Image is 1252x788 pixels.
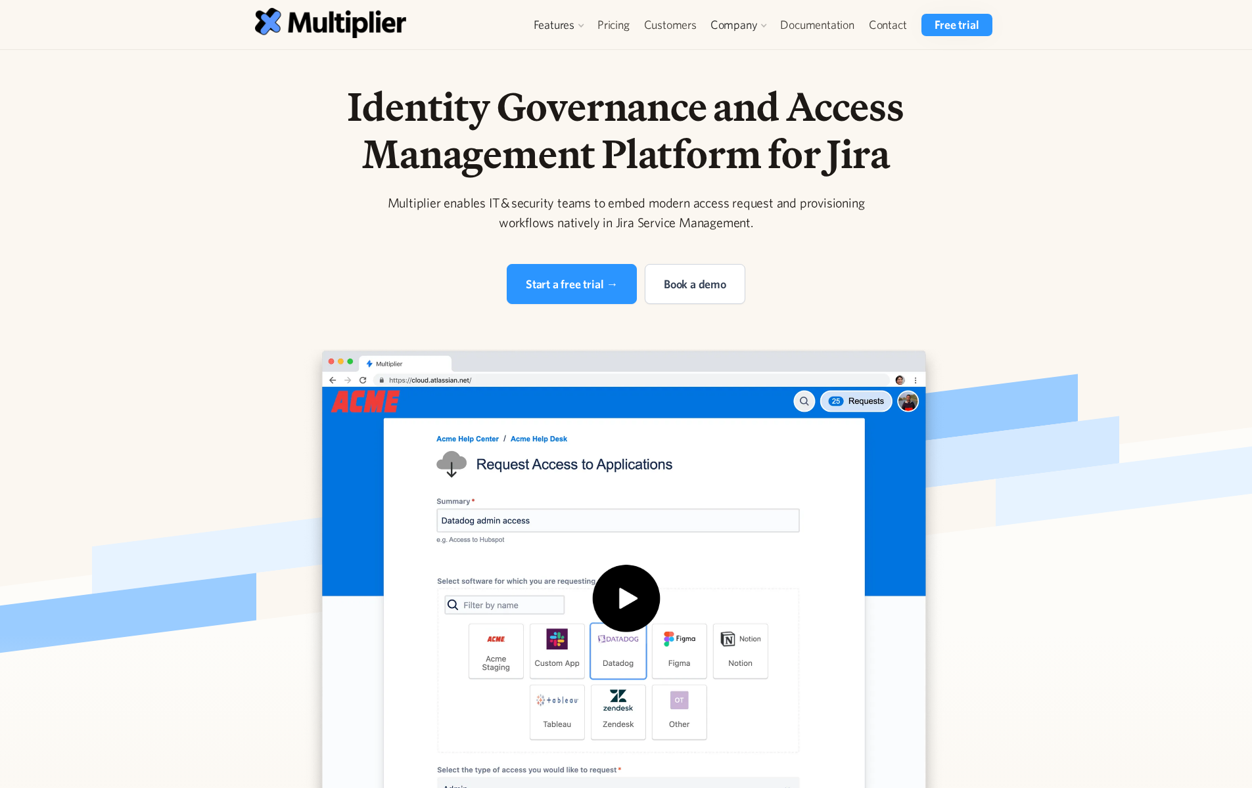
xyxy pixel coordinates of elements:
div: Features [534,17,574,33]
a: Documentation [773,14,861,36]
a: Book a demo [645,264,745,304]
a: Start a free trial → [507,264,637,304]
a: Contact [862,14,914,36]
a: Customers [637,14,704,36]
h1: Identity Governance and Access Management Platform for Jira [290,83,963,177]
div: Start a free trial → [526,275,618,293]
a: Free trial [921,14,992,36]
div: Features [527,14,590,36]
div: Book a demo [664,275,726,293]
img: Play icon [584,565,668,649]
div: Company [704,14,774,36]
div: Multiplier enables IT & security teams to embed modern access request and provisioning workflows ... [374,193,879,232]
a: Pricing [590,14,637,36]
div: Company [710,17,758,33]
